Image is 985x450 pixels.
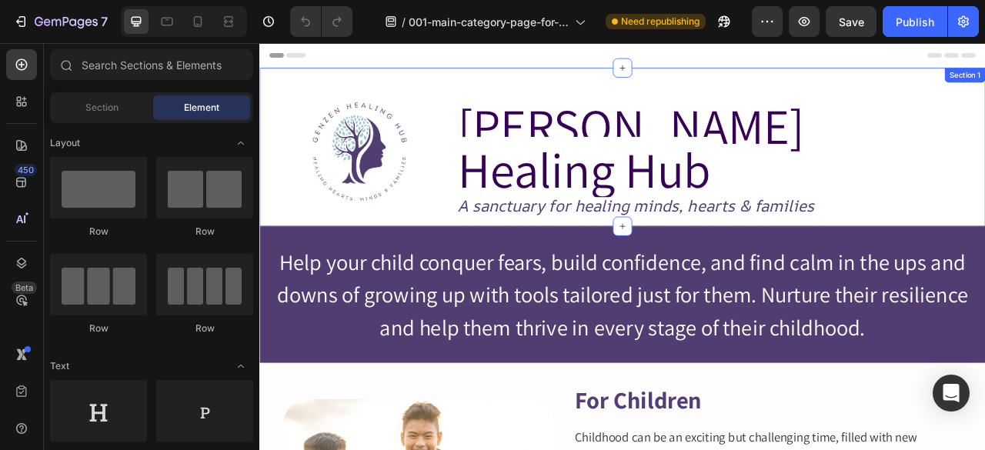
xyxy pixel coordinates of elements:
button: Publish [883,6,947,37]
span: 001-main-category-page-for-children [409,14,569,30]
div: 450 [15,164,37,176]
div: Beta [12,282,37,294]
div: Open Intercom Messenger [933,375,970,412]
button: Save [826,6,876,37]
span: Layout [50,136,80,150]
span: Need republishing [621,15,700,28]
span: Toggle open [229,354,253,378]
span: Save [839,15,864,28]
div: Row [156,225,253,238]
div: Row [50,322,147,335]
div: Row [50,225,147,238]
div: Row [156,322,253,335]
div: Section 1 [875,34,920,48]
button: 7 [6,6,115,37]
span: Section [85,101,119,115]
span: Element [184,101,219,115]
div: Publish [896,14,934,30]
span: Toggle open [229,131,253,155]
span: Text [50,359,69,373]
p: 7 [101,12,108,31]
iframe: Design area [259,43,985,450]
div: Undo/Redo [290,6,352,37]
span: / [402,14,406,30]
input: Search Sections & Elements [50,49,253,80]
